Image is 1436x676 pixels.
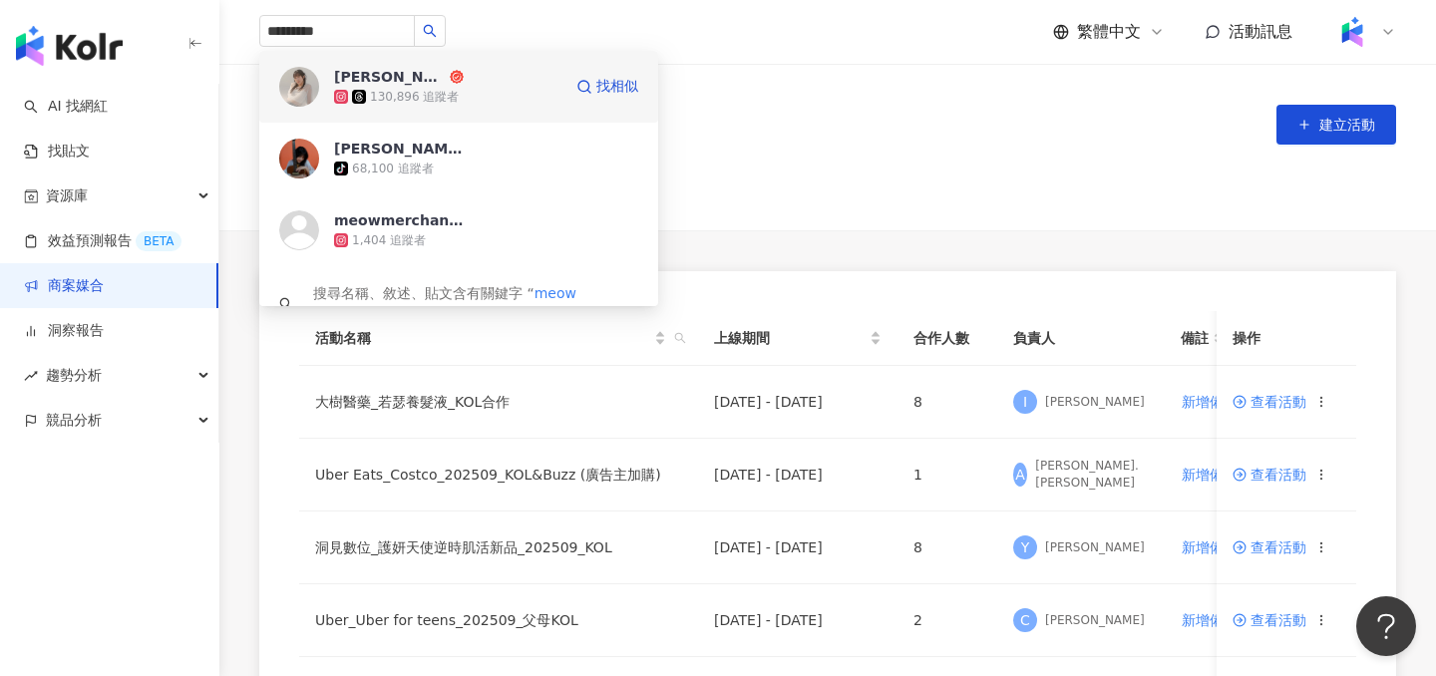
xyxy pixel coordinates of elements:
[1181,455,1239,495] button: 新增備註
[299,584,698,657] td: Uber_Uber for teens_202509_父母KOL
[897,584,997,657] td: 2
[1020,609,1030,631] span: C
[674,332,686,344] span: search
[897,439,997,511] td: 1
[1181,600,1239,640] button: 新增備註
[1035,458,1148,492] div: [PERSON_NAME].[PERSON_NAME]
[1319,117,1375,133] span: 建立活動
[1233,395,1306,409] a: 查看活動
[698,366,897,439] td: [DATE] - [DATE]
[1182,394,1238,410] span: 新增備註
[1229,22,1292,41] span: 活動訊息
[299,366,698,439] td: 大樹醫藥_若瑟養髮液_KOL合作
[714,327,866,349] span: 上線期間
[1233,613,1306,627] a: 查看活動
[897,311,997,366] th: 合作人數
[315,327,650,349] span: 活動名稱
[670,323,690,353] span: search
[399,197,479,219] div: 已結束(793)
[24,97,108,117] a: searchAI 找網紅
[997,311,1165,366] th: 負責人
[1021,536,1030,558] span: Y
[279,197,359,219] div: 進行中(164)
[897,366,997,439] td: 8
[1015,464,1025,486] span: A
[1181,327,1209,349] span: 備註
[46,398,102,443] span: 競品分析
[1077,21,1141,43] span: 繁體中文
[1233,468,1306,482] a: 查看活動
[1182,467,1238,483] span: 新增備註
[698,439,897,511] td: [DATE] - [DATE]
[1165,311,1256,366] th: 備註
[24,276,104,296] a: 商案媒合
[1182,612,1238,628] span: 新增備註
[299,511,698,584] td: 洞見數位_護妍天使逆時肌活新品_202509_KOL
[16,26,123,66] img: logo
[1181,527,1239,567] button: 新增備註
[1182,539,1238,555] span: 新增備註
[1045,539,1145,556] div: [PERSON_NAME]
[698,511,897,584] td: [DATE] - [DATE]
[24,321,104,341] a: 洞察報告
[46,173,88,218] span: 資源庫
[46,353,102,398] span: 趨勢分析
[698,584,897,657] td: [DATE] - [DATE]
[1356,596,1416,656] iframe: Help Scout Beacon - Open
[698,311,897,366] th: 上線期間
[423,24,437,38] span: search
[24,369,38,383] span: rise
[1023,391,1027,413] span: I
[259,104,379,146] div: 商案媒合
[897,511,997,584] td: 8
[299,311,698,366] th: 活動名稱
[1045,394,1145,411] div: [PERSON_NAME]
[1045,612,1145,629] div: [PERSON_NAME]
[299,439,698,511] td: Uber Eats_Costco_202509_KOL&Buzz (廣告主加購)
[24,231,181,251] a: 效益預測報告BETA
[1181,382,1239,422] button: 新增備註
[1233,540,1306,554] a: 查看活動
[24,142,90,162] a: 找貼文
[1333,13,1371,51] img: Kolr%20app%20icon%20%281%29.png
[1217,311,1356,366] th: 操作
[1276,105,1396,145] button: 建立活動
